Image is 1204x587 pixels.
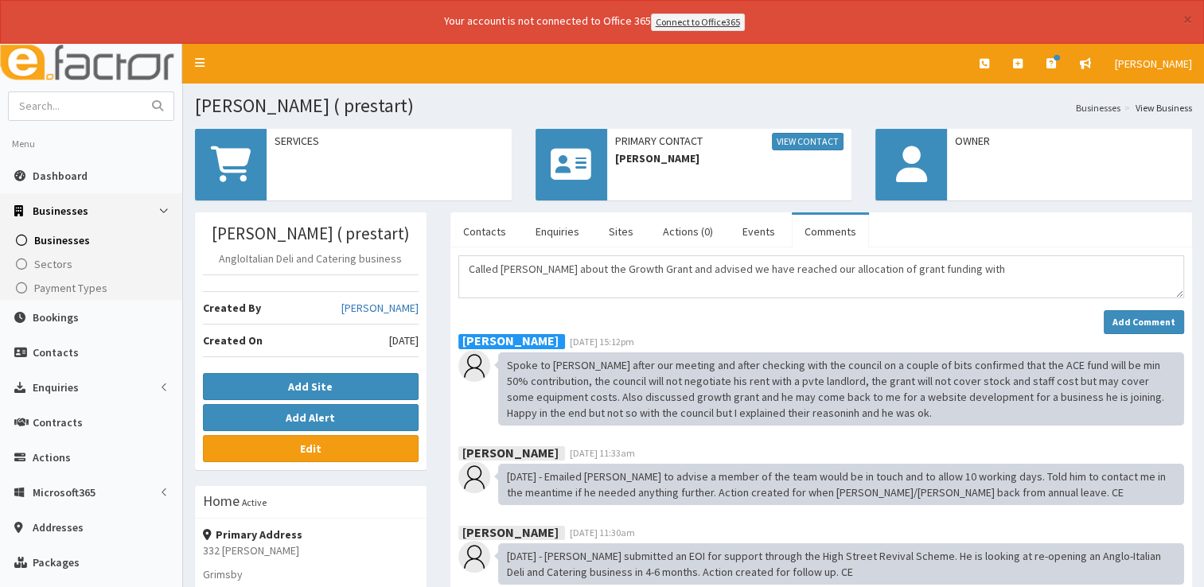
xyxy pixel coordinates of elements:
b: [PERSON_NAME] [462,444,559,460]
button: × [1183,11,1192,28]
li: View Business [1120,101,1192,115]
div: Spoke to [PERSON_NAME] after our meeting and after checking with the council on a couple of bits ... [498,352,1184,426]
p: AngloItalian Deli and Catering business [203,251,419,266]
a: Events [730,215,788,248]
h3: Home [203,494,240,508]
b: [PERSON_NAME] [462,523,559,539]
b: [PERSON_NAME] [462,332,559,348]
input: Search... [9,92,142,120]
span: Owner [955,133,1184,149]
button: Add Comment [1104,310,1184,334]
span: Payment Types [34,281,107,295]
a: Actions (0) [650,215,726,248]
h3: [PERSON_NAME] ( prestart) [203,224,419,243]
b: Created On [203,333,263,348]
span: Dashboard [33,169,88,183]
textarea: Comment [458,255,1184,298]
span: [DATE] [389,332,419,348]
span: [DATE] 11:30am [570,527,635,538]
p: 332 [PERSON_NAME] [203,542,419,558]
a: View Contact [772,133,844,150]
p: Grimsby [203,566,419,582]
span: [PERSON_NAME] [1115,56,1192,71]
h1: [PERSON_NAME] ( prestart) [195,95,1192,116]
a: Sectors [4,252,182,276]
div: [DATE] - [PERSON_NAME] submitted an EOI for support through the High Street Revival Scheme. He is... [498,543,1184,585]
span: Actions [33,450,71,465]
span: Bookings [33,310,79,325]
a: Comments [792,215,869,248]
a: Edit [203,435,419,462]
span: Services [275,133,504,149]
span: Primary Contact [615,133,844,150]
span: Businesses [34,233,90,247]
span: Businesses [33,204,88,218]
span: [DATE] 11:33am [570,447,635,459]
a: [PERSON_NAME] [341,300,419,316]
div: [DATE] - Emailed [PERSON_NAME] to advise a member of the team would be in touch and to allow 10 w... [498,464,1184,505]
a: Payment Types [4,276,182,300]
span: Sectors [34,257,72,271]
b: Add Site [288,379,333,394]
b: Edit [300,441,321,456]
a: Sites [596,215,646,248]
span: [DATE] 15:12pm [570,336,634,348]
a: Contacts [450,215,519,248]
b: Created By [203,301,261,315]
strong: Add Comment [1112,316,1175,328]
a: Businesses [4,228,182,252]
a: [PERSON_NAME] [1103,44,1204,84]
strong: Primary Address [203,527,302,542]
button: Add Alert [203,404,419,431]
span: Enquiries [33,380,79,395]
span: Contacts [33,345,79,360]
span: [PERSON_NAME] [615,150,844,166]
span: Contracts [33,415,83,430]
span: Microsoft365 [33,485,95,500]
span: Packages [33,555,80,570]
small: Active [242,496,267,508]
a: Businesses [1076,101,1120,115]
b: Add Alert [286,410,335,425]
span: Addresses [33,520,84,535]
a: Enquiries [523,215,592,248]
div: Your account is not connected to Office 365 [129,13,1060,31]
a: Connect to Office365 [651,14,745,31]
